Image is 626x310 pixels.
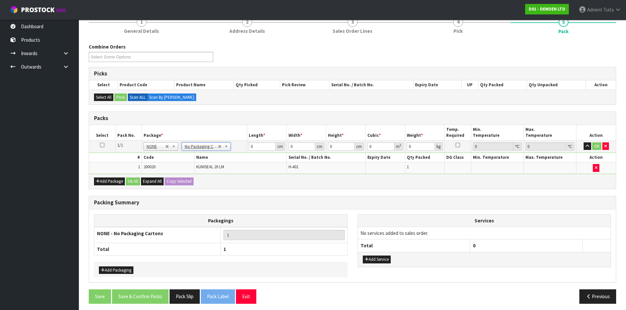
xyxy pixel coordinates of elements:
button: Add Packaging [99,266,133,274]
button: Pack [114,93,127,101]
button: OK [592,142,601,150]
div: ℃ [566,142,574,151]
span: 1/1 [117,142,123,148]
img: cube-alt.png [10,6,18,14]
button: Save & Confirm Packs [112,289,169,303]
span: 3 [348,17,358,27]
th: Select [89,125,115,140]
div: kg [435,142,443,151]
span: 2 [242,17,252,27]
div: cm [315,142,324,151]
strong: NONE - No Packaging Cartons [97,230,163,237]
th: Qty Packed [405,153,445,162]
span: No Packaging Cartons [185,143,218,151]
span: NONE [147,143,165,151]
label: Scan By [PERSON_NAME] [147,93,196,101]
th: Action [576,153,616,162]
th: Expiry Date [366,153,405,162]
td: No services added to sales order. [358,227,611,239]
button: Copy Selected [165,177,194,185]
span: 200020 [144,164,155,170]
th: Max. Temperature [523,125,576,140]
th: Serial No. / Batch No. [287,153,365,162]
span: Pick [453,28,463,34]
th: Action [576,125,616,140]
th: Pack No. [115,125,142,140]
small: WMS [56,7,66,13]
th: # [89,153,142,162]
span: Pack [558,28,568,35]
th: Cubic [366,125,405,140]
th: Package [142,125,247,140]
span: ProStock [21,6,55,14]
h3: Picks [94,71,611,77]
button: Add Package [94,177,125,185]
span: Sales Order Lines [333,28,372,34]
button: Exit [236,289,256,303]
h3: Packing Summary [94,199,611,206]
h3: Packs [94,115,611,121]
span: 4 [453,17,463,27]
button: Ok All [126,177,140,185]
th: Length [247,125,287,140]
th: Pick Review [280,80,330,90]
th: UP [461,80,478,90]
div: ℃ [513,142,522,151]
th: Min. Temperature [471,125,523,140]
th: Packagings [94,214,348,227]
button: Previous [579,289,616,303]
th: Min. Temperature [471,153,523,162]
th: Total [358,239,470,252]
th: Total [94,243,221,255]
th: DG Class [445,153,471,162]
span: Pack [89,38,616,309]
button: Select All [94,93,113,101]
th: Width [287,125,326,140]
th: Qty Picked [234,80,280,90]
span: H-401 [289,164,298,170]
span: KUNISEAL 20 LM [196,164,224,170]
th: Max. Temperature [523,153,576,162]
strong: D01 - DEMDEN LTD [529,6,565,12]
th: Code [142,153,194,162]
label: Combine Orders [89,43,126,50]
th: Services [358,215,611,227]
span: 5 [559,17,568,27]
sup: 3 [400,143,401,147]
span: 1 [223,246,226,252]
span: Address Details [229,28,265,34]
a: D01 - DEMDEN LTD [525,4,569,14]
div: cm [276,142,285,151]
span: 0 [473,242,475,249]
th: Height [326,125,365,140]
span: Adrient [587,7,602,13]
th: Qty Unpacked [527,80,586,90]
th: Product Code [118,80,174,90]
span: Expand All [143,178,162,184]
th: Action [586,80,616,90]
th: Qty Packed [478,80,527,90]
span: 1 [407,164,409,170]
button: Add Service [363,256,391,263]
span: Tuita [603,7,614,13]
span: General Details [124,28,159,34]
button: Pack Label [201,289,235,303]
th: Expiry Date [413,80,462,90]
th: Select [89,80,118,90]
th: Product Name [174,80,234,90]
label: Scan ALL [128,93,148,101]
div: m [394,142,403,151]
th: Serial No. / Batch No. [330,80,413,90]
span: 1 [138,164,140,170]
th: Name [195,153,287,162]
div: cm [355,142,364,151]
button: Pack Slip [170,289,200,303]
span: 1 [137,17,147,27]
button: Save [89,289,111,303]
th: Temp. Required [445,125,471,140]
button: Expand All [141,177,164,185]
th: Weight [405,125,445,140]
